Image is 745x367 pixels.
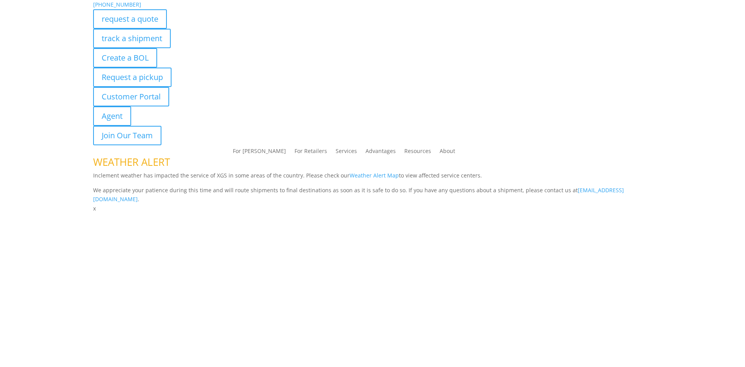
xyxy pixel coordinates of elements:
span: WEATHER ALERT [93,155,170,169]
a: Create a BOL [93,48,157,68]
a: For [PERSON_NAME] [233,148,286,157]
h1: Contact Us [93,213,652,229]
a: Weather Alert Map [350,172,399,179]
p: We appreciate your patience during this time and will route shipments to final destinations as so... [93,186,652,204]
a: Request a pickup [93,68,172,87]
a: Advantages [366,148,396,157]
a: [PHONE_NUMBER] [93,1,141,8]
a: Services [336,148,357,157]
p: Inclement weather has impacted the service of XGS in some areas of the country. Please check our ... [93,171,652,186]
p: Complete the form below and a member of our team will be in touch within 24 hours. [93,229,652,238]
p: x [93,204,652,213]
a: About [440,148,455,157]
a: Customer Portal [93,87,169,106]
a: request a quote [93,9,167,29]
a: For Retailers [295,148,327,157]
a: Resources [404,148,431,157]
a: Agent [93,106,131,126]
a: track a shipment [93,29,171,48]
a: Join Our Team [93,126,161,145]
